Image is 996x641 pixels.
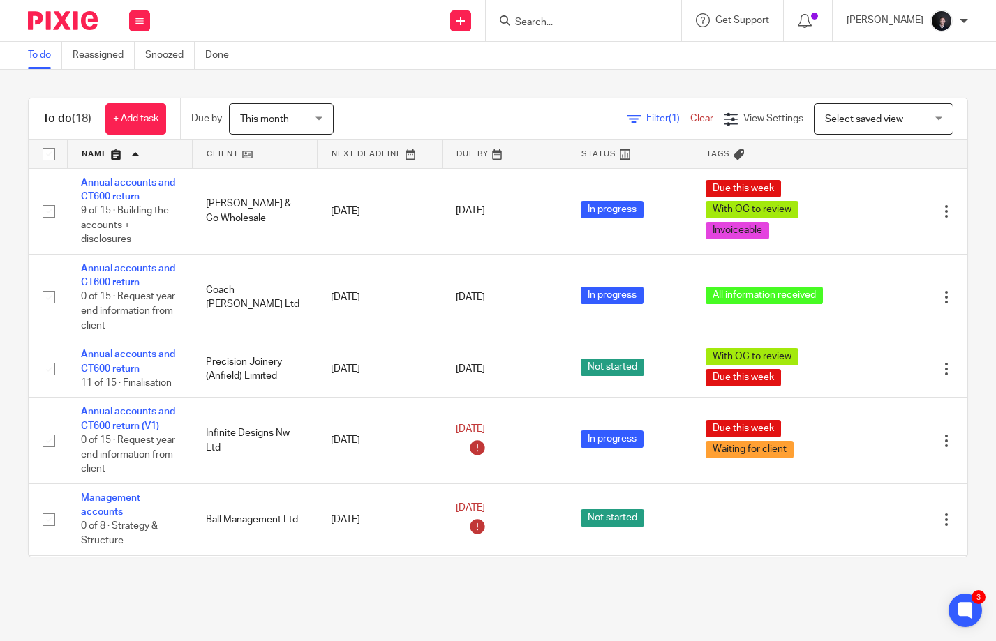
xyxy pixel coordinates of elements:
span: Select saved view [825,114,903,124]
span: [DATE] [456,504,485,513]
td: [DATE] [317,168,442,254]
span: 0 of 8 · Strategy & Structure [81,522,158,546]
span: Filter [646,114,690,123]
a: To do [28,42,62,69]
span: [DATE] [456,292,485,302]
span: 0 of 15 · Request year end information from client [81,292,175,331]
a: + Add task [105,103,166,135]
span: 0 of 15 · Request year end information from client [81,435,175,474]
td: [DATE] [317,555,442,627]
span: Due this week [706,420,781,437]
td: [DATE] [317,398,442,483]
a: Annual accounts and CT600 return [81,178,175,202]
input: Search [514,17,639,29]
td: Precision Joinery (Anfield) Limited [192,340,317,398]
a: Reassigned [73,42,135,69]
td: Ball Management Ltd [192,483,317,555]
p: [PERSON_NAME] [847,13,923,27]
td: Coach [PERSON_NAME] Ltd [192,254,317,340]
a: Annual accounts and CT600 return [81,264,175,287]
span: 9 of 15 · Building the accounts + disclosures [81,206,169,244]
span: [DATE] [456,425,485,435]
span: 11 of 15 · Finalisation [81,378,172,388]
a: Management accounts [81,493,140,517]
span: In progress [581,201,644,218]
span: Get Support [715,15,769,25]
span: Waiting for client [706,441,794,458]
a: Done [205,42,239,69]
td: Infinite Designs Nw Ltd [192,398,317,483]
span: View Settings [743,114,803,123]
span: Tags [706,150,730,158]
span: Due this week [706,180,781,197]
span: Due this week [706,369,781,386]
td: [DATE] [317,340,442,398]
a: Annual accounts and CT600 return (V1) [81,407,175,430]
span: (18) [72,113,91,124]
span: (1) [669,114,680,123]
span: [DATE] [456,206,485,216]
img: Pixie [28,11,98,30]
td: [DATE] [317,483,442,555]
span: In progress [581,430,644,448]
span: This month [240,114,289,124]
a: Clear [690,114,713,123]
span: With OC to review [706,348,798,365]
td: Nexus Fire & Security Services Limited [192,555,317,627]
span: All information received [706,287,823,304]
span: Invoiceable [706,222,769,239]
p: Due by [191,112,222,126]
span: Not started [581,359,644,376]
td: [PERSON_NAME] & Co Wholesale [192,168,317,254]
h1: To do [43,112,91,126]
a: Snoozed [145,42,195,69]
img: 455A2509.jpg [930,10,953,32]
div: --- [706,513,828,527]
span: With OC to review [706,201,798,218]
div: 3 [972,590,986,604]
td: [DATE] [317,254,442,340]
span: Not started [581,509,644,527]
span: In progress [581,287,644,304]
a: Annual accounts and CT600 return [81,349,175,373]
span: [DATE] [456,364,485,374]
